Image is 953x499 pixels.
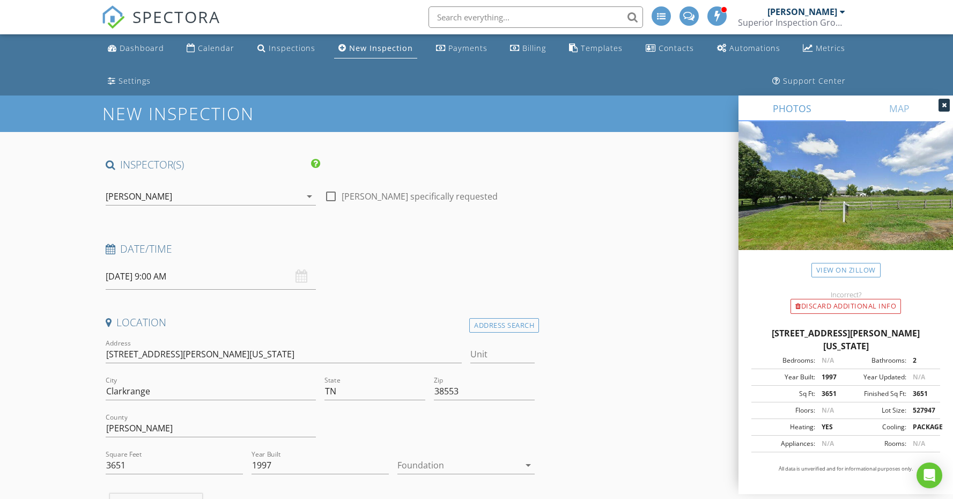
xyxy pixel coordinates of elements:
h4: Date/Time [106,242,535,256]
h4: INSPECTOR(S) [106,158,320,172]
a: Dashboard [104,39,168,58]
div: Lot Size: [846,406,906,415]
div: [PERSON_NAME] [106,192,172,201]
i: arrow_drop_down [522,459,535,472]
span: N/A [822,439,834,448]
span: N/A [822,356,834,365]
div: Bathrooms: [846,356,906,365]
a: Billing [506,39,550,58]
span: N/A [822,406,834,415]
div: Heating: [755,422,815,432]
div: [PERSON_NAME] [767,6,837,17]
span: N/A [913,372,925,381]
div: Calendar [198,43,234,53]
div: New Inspection [349,43,413,53]
a: Calendar [182,39,239,58]
a: MAP [846,96,953,121]
a: Settings [104,71,155,91]
div: Support Center [783,76,846,86]
div: Incorrect? [738,290,953,299]
div: Billing [522,43,546,53]
div: 527947 [906,406,937,415]
div: 2 [906,356,937,365]
div: Metrics [816,43,845,53]
div: 3651 [815,389,846,399]
div: Appliances: [755,439,815,449]
span: N/A [913,439,925,448]
label: [PERSON_NAME] specifically requested [342,191,498,202]
a: Payments [432,39,492,58]
a: New Inspection [334,39,417,58]
div: 3651 [906,389,937,399]
div: Dashboard [120,43,164,53]
div: Floors: [755,406,815,415]
div: Payments [448,43,487,53]
div: Open Intercom Messenger [917,463,942,488]
div: Contacts [659,43,694,53]
a: Templates [565,39,627,58]
a: Inspections [253,39,320,58]
a: View on Zillow [811,263,881,277]
input: Select date [106,263,316,290]
div: YES [815,422,846,432]
div: Bedrooms: [755,356,815,365]
div: Sq Ft: [755,389,815,399]
div: Cooling: [846,422,906,432]
span: SPECTORA [132,5,220,28]
a: PHOTOS [738,96,846,121]
img: The Best Home Inspection Software - Spectora [101,5,125,29]
a: Contacts [641,39,698,58]
div: Finished Sq Ft: [846,389,906,399]
div: Year Built: [755,372,815,382]
div: Settings [119,76,151,86]
i: arrow_drop_down [303,190,316,203]
a: Automations (Advanced) [713,39,785,58]
div: Inspections [269,43,315,53]
p: All data is unverified and for informational purposes only. [751,465,940,473]
div: Address Search [469,318,539,333]
div: Rooms: [846,439,906,449]
div: [STREET_ADDRESS][PERSON_NAME][US_STATE] [751,327,940,353]
h1: New Inspection [102,104,340,123]
h4: Location [106,315,535,329]
div: 1997 [815,372,846,382]
div: Superior Inspection Group [738,17,845,28]
div: PACKAGE [906,422,937,432]
div: Automations [729,43,780,53]
img: streetview [738,121,953,276]
a: Metrics [799,39,849,58]
a: Support Center [768,71,850,91]
div: Templates [581,43,623,53]
input: Search everything... [429,6,643,28]
a: SPECTORA [101,14,220,37]
div: Year Updated: [846,372,906,382]
div: Discard Additional info [791,299,901,314]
